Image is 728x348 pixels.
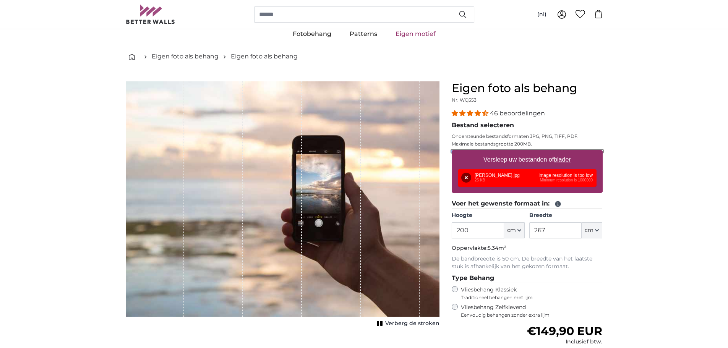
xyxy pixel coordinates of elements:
h1: Eigen foto als behang [452,81,603,95]
button: Verberg de stroken [375,318,439,329]
button: cm [582,222,602,238]
div: 1 of 1 [126,81,439,329]
div: Inclusief btw. [527,338,602,346]
span: Eenvoudig behangen zonder extra lijm [461,312,603,318]
span: €149,90 EUR [527,324,602,338]
a: Eigen foto als behang [152,52,219,61]
span: Verberg de stroken [385,320,439,327]
a: Fotobehang [284,24,340,44]
p: De bandbreedte is 50 cm. De breedte van het laatste stuk is afhankelijk van het gekozen formaat. [452,255,603,270]
button: (nl) [531,8,553,21]
a: Eigen foto als behang [231,52,298,61]
span: 46 beoordelingen [490,110,545,117]
p: Oppervlakte: [452,244,603,252]
legend: Type Behang [452,274,603,283]
a: Patterns [340,24,386,44]
span: 5.34m² [488,244,506,251]
u: blader [554,156,571,163]
button: cm [504,222,525,238]
nav: breadcrumbs [126,44,603,69]
span: Nr. WQ553 [452,97,477,103]
legend: Bestand selecteren [452,121,603,130]
a: Eigen motief [386,24,445,44]
span: Traditioneel behangen met lijm [461,295,589,301]
p: Ondersteunde bestandsformaten JPG, PNG, TIFF, PDF. [452,133,603,139]
label: Versleep uw bestanden of [480,152,574,167]
label: Vliesbehang Klassiek [461,286,589,301]
p: Maximale bestandsgrootte 200MB. [452,141,603,147]
span: 4.37 stars [452,110,490,117]
span: cm [507,227,516,234]
span: cm [585,227,593,234]
legend: Voer het gewenste formaat in: [452,199,603,209]
img: Betterwalls [126,5,175,24]
label: Vliesbehang Zelfklevend [461,304,603,318]
label: Hoogte [452,212,525,219]
label: Breedte [529,212,602,219]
